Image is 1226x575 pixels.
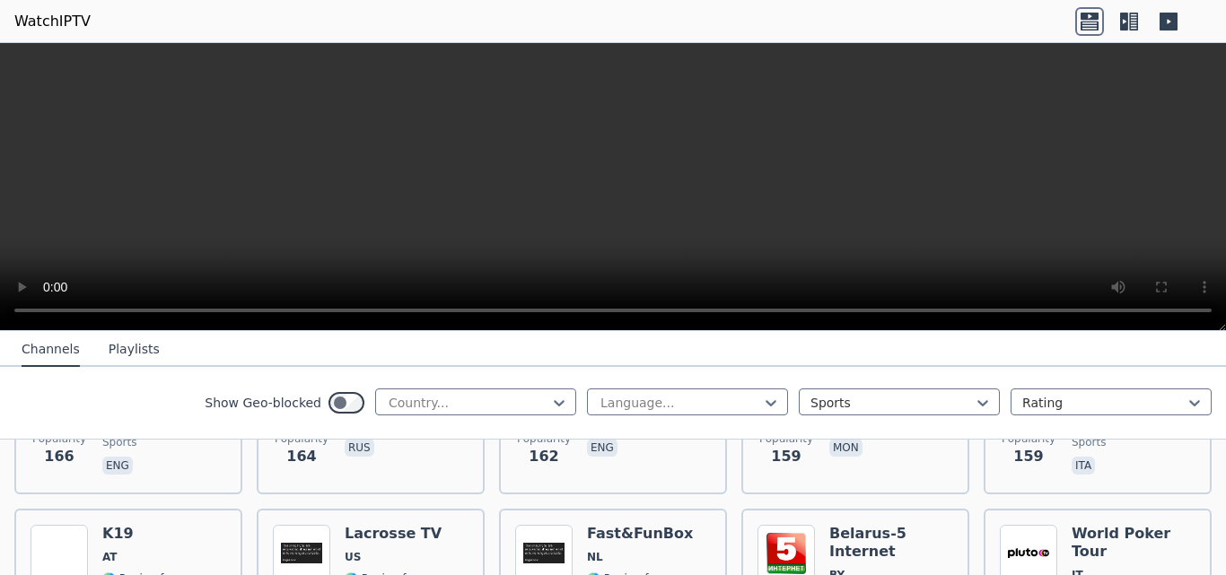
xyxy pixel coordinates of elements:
span: 159 [771,446,801,467]
a: WatchIPTV [14,11,91,32]
p: rus [345,439,374,457]
span: sports [1072,435,1106,449]
h6: Belarus-5 Internet [829,525,953,561]
label: Show Geo-blocked [205,394,321,412]
h6: K19 [102,525,181,543]
p: eng [102,457,133,475]
p: eng [587,439,617,457]
h6: Lacrosse TV [345,525,442,543]
h6: Fast&FunBox [587,525,693,543]
p: ita [1072,457,1095,475]
button: Playlists [109,333,160,367]
span: sports [102,435,136,449]
span: 164 [286,446,316,467]
span: AT [102,550,118,564]
span: 166 [44,446,74,467]
span: 162 [529,446,558,467]
p: mon [829,439,863,457]
span: US [345,550,361,564]
span: 159 [1013,446,1043,467]
span: NL [587,550,603,564]
h6: World Poker Tour [1072,525,1195,561]
button: Channels [22,333,80,367]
